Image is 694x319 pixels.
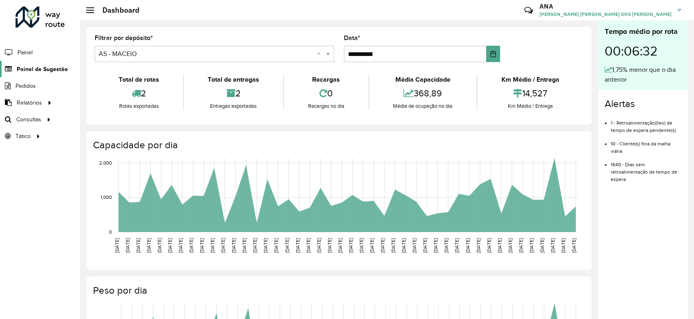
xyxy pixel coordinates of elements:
[359,238,364,253] text: [DATE]
[520,2,537,19] a: Contato Rápido
[508,238,513,253] text: [DATE]
[274,238,279,253] text: [DATE]
[571,238,576,253] text: [DATE]
[93,285,583,297] h4: Peso por dia
[125,238,130,253] text: [DATE]
[286,75,366,85] div: Recargas
[18,48,33,57] span: Painel
[539,2,672,10] h3: ANA
[199,238,204,253] text: [DATE]
[167,238,173,253] text: [DATE]
[100,195,112,200] text: 1,000
[97,75,181,85] div: Total de rotas
[337,238,343,253] text: [DATE]
[380,238,385,253] text: [DATE]
[97,102,181,110] div: Rotas exportadas
[476,238,481,253] text: [DATE]
[605,65,681,85] div: 1,75% menor que o dia anterior
[611,113,681,134] li: 1 - Retroalimentação(ões) de tempo de espera pendente(s)
[231,238,236,253] text: [DATE]
[561,238,566,253] text: [DATE]
[444,238,449,253] text: [DATE]
[135,238,141,253] text: [DATE]
[348,238,353,253] text: [DATE]
[455,238,460,253] text: [DATE]
[178,238,183,253] text: [DATE]
[371,102,475,110] div: Média de ocupação no dia
[605,26,681,37] div: Tempo médio por rota
[16,82,36,90] span: Pedidos
[539,11,672,18] span: [PERSON_NAME] [PERSON_NAME] DOS [PERSON_NAME]
[186,75,282,85] div: Total de entregas
[93,139,583,151] h4: Capacidade por dia
[114,238,120,253] text: [DATE]
[16,132,31,141] span: Tático
[97,85,181,102] div: 2
[316,238,322,253] text: [DATE]
[390,238,396,253] text: [DATE]
[327,238,332,253] text: [DATE]
[344,33,360,43] label: Data
[210,238,215,253] text: [DATE]
[422,238,428,253] text: [DATE]
[479,75,581,85] div: Km Médio / Entrega
[369,238,375,253] text: [DATE]
[186,102,282,110] div: Entregas exportadas
[518,238,523,253] text: [DATE]
[286,102,366,110] div: Recargas no dia
[433,238,439,253] text: [DATE]
[17,65,68,74] span: Painel de Sugestão
[186,85,282,102] div: 2
[295,238,300,253] text: [DATE]
[371,85,475,102] div: 368,89
[605,98,681,110] h4: Alertas
[371,75,475,85] div: Média Capacidade
[188,238,194,253] text: [DATE]
[479,85,581,102] div: 14,527
[252,238,257,253] text: [DATE]
[157,238,162,253] text: [DATE]
[109,229,112,234] text: 0
[611,155,681,183] li: 1640 - Dias sem retroalimentação de tempo de espera
[99,160,112,165] text: 2,000
[17,98,42,107] span: Relatórios
[550,238,555,253] text: [DATE]
[412,238,417,253] text: [DATE]
[146,238,151,253] text: [DATE]
[486,238,492,253] text: [DATE]
[611,134,681,155] li: 10 - Cliente(s) fora da malha viária
[94,6,140,15] h2: Dashboard
[16,115,41,124] span: Consultas
[263,238,268,253] text: [DATE]
[317,49,324,59] span: Clear all
[479,102,581,110] div: Km Médio / Entrega
[284,238,290,253] text: [DATE]
[605,37,681,65] div: 00:06:32
[497,238,502,253] text: [DATE]
[465,238,470,253] text: [DATE]
[539,238,545,253] text: [DATE]
[286,85,366,102] div: 0
[306,238,311,253] text: [DATE]
[486,46,500,62] button: Choose Date
[529,238,534,253] text: [DATE]
[95,33,153,43] label: Filtrar por depósito
[242,238,247,253] text: [DATE]
[401,238,406,253] text: [DATE]
[220,238,226,253] text: [DATE]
